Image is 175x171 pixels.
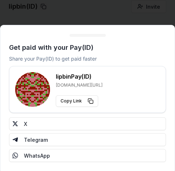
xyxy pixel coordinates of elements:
p: [DOMAIN_NAME][URL] [56,82,103,88]
button: Copy Link [56,95,98,107]
button: WhatsApp [9,149,166,162]
img: X [12,121,18,127]
button: Telegram [9,133,166,146]
img: Telegram [12,137,18,142]
h3: lipbin Pay(ID) [56,72,103,81]
p: Share your Pay(ID) to get paid faster [9,55,166,62]
h2: Get paid with your Pay(ID) [9,43,166,53]
img: Whatsapp [12,153,18,158]
button: X [9,117,166,130]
